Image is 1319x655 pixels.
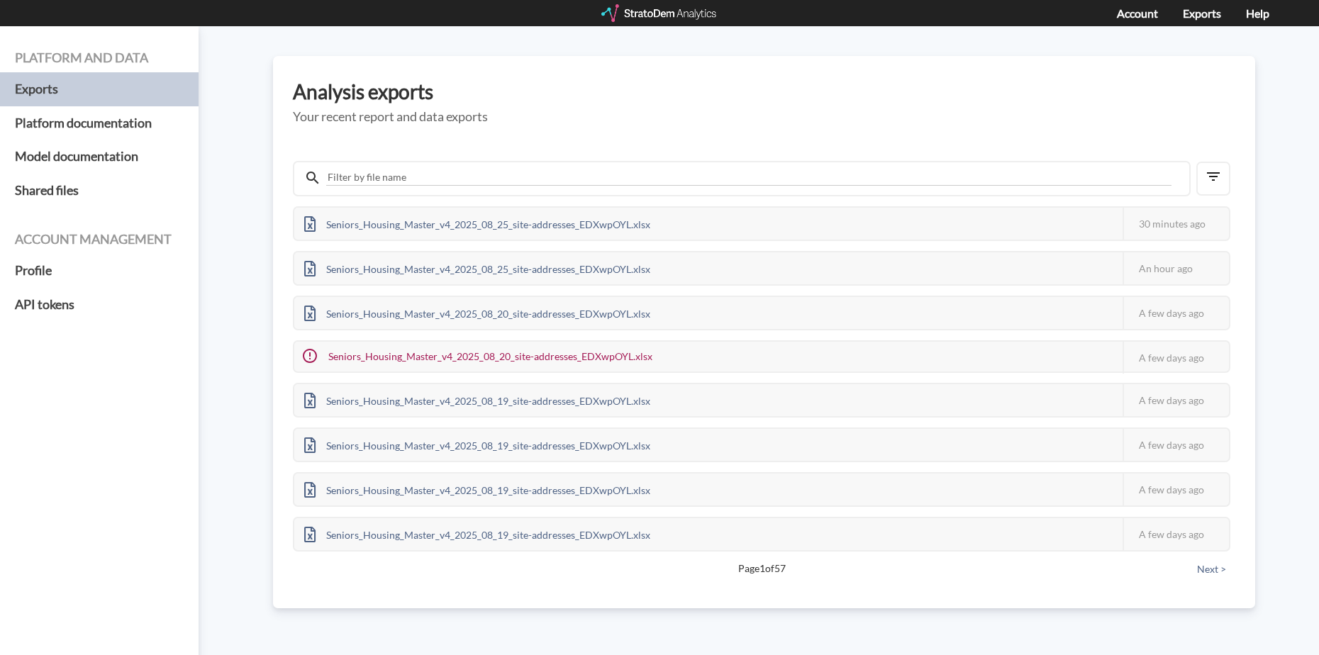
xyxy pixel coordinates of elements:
div: A few days ago [1123,297,1229,329]
a: Model documentation [15,140,184,174]
a: Shared files [15,174,184,208]
a: Exports [15,72,184,106]
div: Seniors_Housing_Master_v4_2025_08_19_site-addresses_EDXwpOYL.xlsx [294,474,660,505]
div: Seniors_Housing_Master_v4_2025_08_19_site-addresses_EDXwpOYL.xlsx [294,518,660,550]
h4: Platform and data [15,51,184,65]
div: A few days ago [1123,518,1229,550]
button: Next > [1193,561,1230,577]
div: An hour ago [1123,252,1229,284]
h3: Analysis exports [293,81,1235,103]
a: Seniors_Housing_Master_v4_2025_08_25_site-addresses_EDXwpOYL.xlsx [294,216,660,228]
a: Seniors_Housing_Master_v4_2025_08_19_site-addresses_EDXwpOYL.xlsx [294,437,660,449]
a: Seniors_Housing_Master_v4_2025_08_19_site-addresses_EDXwpOYL.xlsx [294,393,660,405]
a: API tokens [15,288,184,322]
div: Seniors_Housing_Master_v4_2025_08_25_site-addresses_EDXwpOYL.xlsx [294,252,660,284]
a: Seniors_Housing_Master_v4_2025_08_25_site-addresses_EDXwpOYL.xlsx [294,261,660,273]
div: A few days ago [1123,474,1229,505]
div: Seniors_Housing_Master_v4_2025_08_25_site-addresses_EDXwpOYL.xlsx [294,208,660,240]
a: Help [1246,6,1269,20]
a: Account [1117,6,1158,20]
a: Seniors_Housing_Master_v4_2025_08_20_site-addresses_EDXwpOYL.xlsx [294,306,660,318]
span: Page 1 of 57 [343,561,1181,576]
div: A few days ago [1123,429,1229,461]
div: A few days ago [1123,342,1229,374]
div: Seniors_Housing_Master_v4_2025_08_19_site-addresses_EDXwpOYL.xlsx [294,384,660,416]
input: Filter by file name [326,169,1171,186]
h5: Your recent report and data exports [293,110,1235,124]
a: Profile [15,254,184,288]
div: 30 minutes ago [1123,208,1229,240]
div: Seniors_Housing_Master_v4_2025_08_19_site-addresses_EDXwpOYL.xlsx [294,429,660,461]
a: Exports [1183,6,1221,20]
a: Platform documentation [15,106,184,140]
div: Seniors_Housing_Master_v4_2025_08_20_site-addresses_EDXwpOYL.xlsx [294,342,662,371]
div: Seniors_Housing_Master_v4_2025_08_20_site-addresses_EDXwpOYL.xlsx [294,297,660,329]
div: A few days ago [1123,384,1229,416]
a: Seniors_Housing_Master_v4_2025_08_19_site-addresses_EDXwpOYL.xlsx [294,527,660,539]
h4: Account management [15,233,184,247]
a: Seniors_Housing_Master_v4_2025_08_19_site-addresses_EDXwpOYL.xlsx [294,482,660,494]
